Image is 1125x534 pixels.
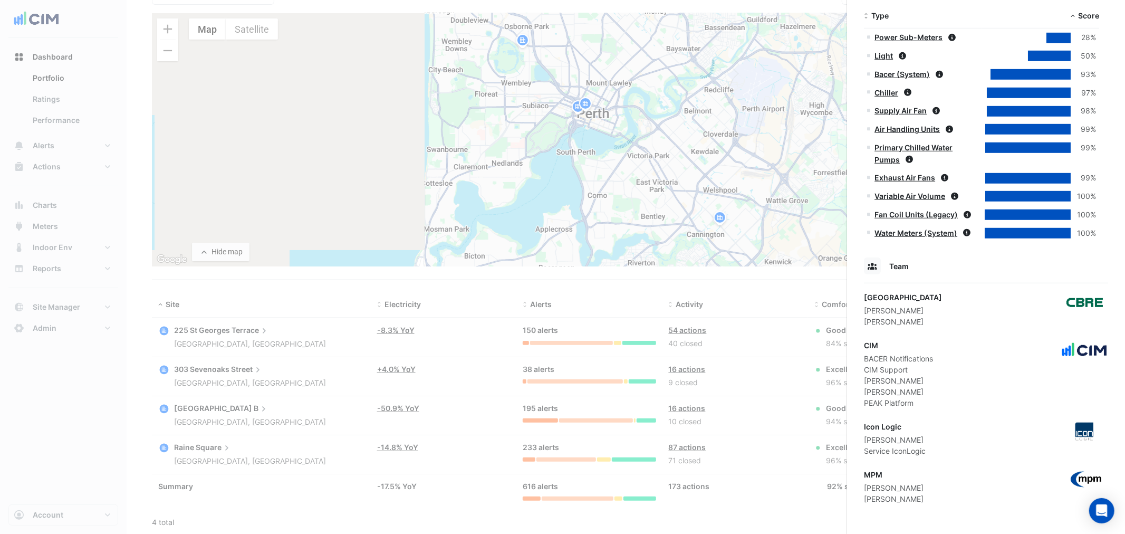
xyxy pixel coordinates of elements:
div: 100% [1071,190,1096,203]
div: 28% [1071,32,1096,44]
a: Light [874,51,893,60]
a: Primary Chilled Water Pumps [874,143,953,164]
a: Exhaust Air Fans [874,173,935,182]
div: 99% [1071,123,1096,136]
div: 97% [1071,87,1096,99]
img: CBRE Charter Hall [1061,292,1108,313]
span: Team [889,262,909,271]
a: Fan Coil Units (Legacy) [874,210,958,219]
img: Icon Logic [1061,421,1108,442]
a: Chiller [874,88,898,97]
div: [PERSON_NAME] [864,493,924,504]
div: [PERSON_NAME] [864,482,924,493]
div: CIM Support [864,364,933,375]
div: [PERSON_NAME] [864,386,933,397]
img: MPM [1061,469,1108,490]
div: 99% [1071,142,1096,154]
div: [GEOGRAPHIC_DATA] [864,292,942,303]
a: Water Meters (System) [874,228,957,237]
div: 99% [1071,172,1096,184]
div: [PERSON_NAME] [864,305,942,316]
div: [PERSON_NAME] [864,375,933,386]
a: Power Sub-Meters [874,33,943,42]
div: [PERSON_NAME] [864,434,926,445]
a: Supply Air Fan [874,106,927,115]
div: PEAK Platform [864,397,933,408]
div: 93% [1071,69,1096,81]
div: 50% [1071,50,1096,62]
div: CIM [864,340,933,351]
span: Type [871,11,889,20]
div: Service IconLogic [864,445,926,456]
div: 98% [1071,105,1096,117]
div: Icon Logic [864,421,926,432]
a: Bacer (System) [874,70,930,79]
div: MPM [864,469,924,480]
a: Variable Air Volume [874,192,945,201]
div: 100% [1071,209,1096,221]
span: Score [1078,11,1099,20]
div: 100% [1071,227,1096,240]
a: Air Handling Units [874,125,940,133]
img: CIM [1061,340,1108,361]
div: BACER Notifications [864,353,933,364]
div: Open Intercom Messenger [1089,498,1114,523]
div: [PERSON_NAME] [864,316,942,327]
